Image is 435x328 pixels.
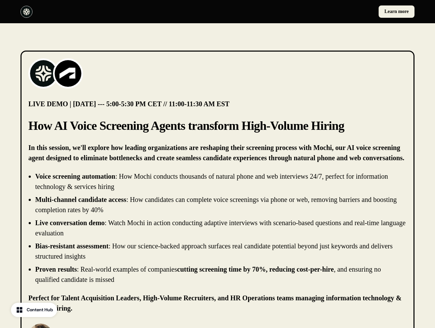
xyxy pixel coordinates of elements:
strong: LIVE DEMO | [DATE] --- 5:00-5:30 PM CET // 11:00-11:30 AM EST [28,100,230,108]
p: : How candidates can complete voice screenings via phone or web, removing barriers and boosting c... [35,196,397,214]
strong: cutting screening time by 70%, reducing cost-per-hire [177,265,334,273]
div: Content Hub [27,306,53,313]
strong: Proven results [35,265,77,273]
strong: Live conversation demo [35,219,105,227]
button: Content Hub [11,303,57,317]
p: How AI Voice Screening Agents transform High-Volume Hiring [28,117,407,134]
strong: Voice screening automation [35,173,115,180]
p: : Real-world examples of companies , and ensuring no qualified candidate is missed [35,265,381,283]
p: : How our science-backed approach surfaces real candidate potential beyond just keywords and deli... [35,242,393,260]
a: Learn more [379,5,414,18]
p: : How Mochi conducts thousands of natural phone and web interviews 24/7, perfect for information ... [35,173,388,190]
p: : Watch Mochi in action conducting adaptive interviews with scenario-based questions and real-tim... [35,219,406,237]
strong: In this session, we'll explore how leading organizations are reshaping their screening process wi... [28,144,404,162]
strong: Multi-channel candidate access [35,196,126,203]
strong: Perfect for Talent Acquisition Leaders, High-Volume Recruiters, and HR Operations teams managing ... [28,294,402,312]
strong: Bias-resistant assessment [35,242,109,250]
